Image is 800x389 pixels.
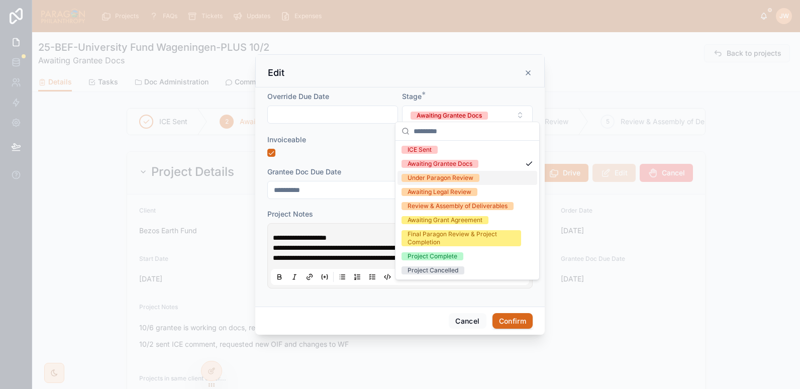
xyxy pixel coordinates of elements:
[268,67,284,79] h3: Edit
[417,112,482,120] div: Awaiting Grantee Docs
[408,160,472,168] div: Awaiting Grantee Docs
[408,216,482,224] div: Awaiting Grant Agreement
[408,146,432,154] div: ICE Sent
[449,313,486,329] button: Cancel
[267,92,329,101] span: Override Due Date
[408,252,457,260] div: Project Complete
[395,141,539,279] div: Suggestions
[408,174,473,182] div: Under Paragon Review
[408,188,471,196] div: Awaiting Legal Review
[267,210,313,218] span: Project Notes
[492,313,533,329] button: Confirm
[402,106,533,125] button: Select Button
[267,135,306,144] span: Invoiceable
[408,230,515,246] div: Final Paragon Review & Project Completion
[408,202,508,210] div: Review & Assembly of Deliverables
[402,92,422,101] span: Stage
[408,266,458,274] div: Project Cancelled
[267,167,341,176] span: Grantee Doc Due Date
